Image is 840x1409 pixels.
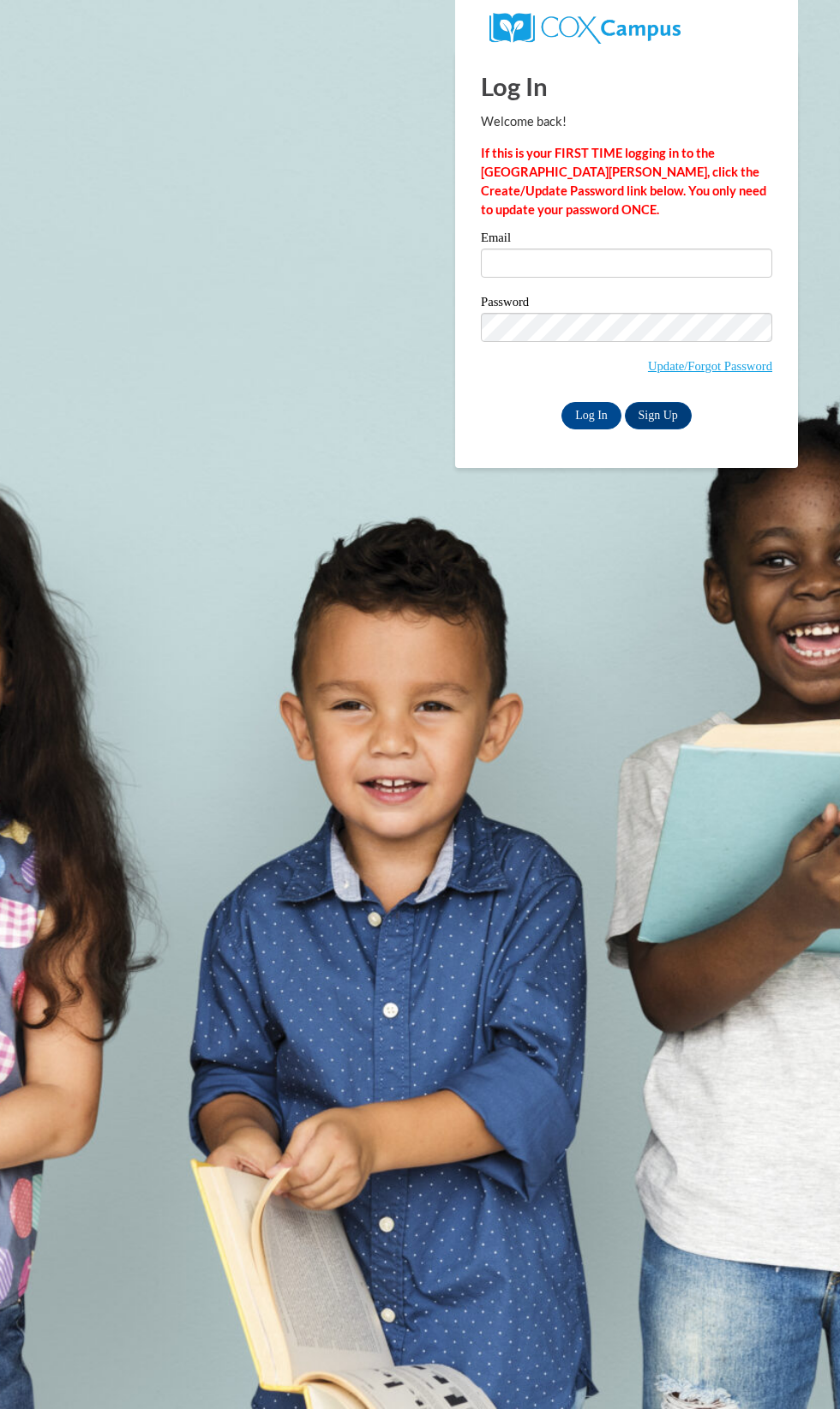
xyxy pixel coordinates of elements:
[481,146,766,217] strong: If this is your FIRST TIME logging in to the [GEOGRAPHIC_DATA][PERSON_NAME], click the Create/Upd...
[481,231,772,249] label: Email
[481,112,772,131] p: Welcome back!
[561,402,621,429] input: Log In
[648,359,772,373] a: Update/Forgot Password
[489,13,681,44] img: COX Campus
[489,20,681,34] a: COX Campus
[481,296,772,313] label: Password
[481,69,772,104] h1: Log In
[625,402,692,429] a: Sign Up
